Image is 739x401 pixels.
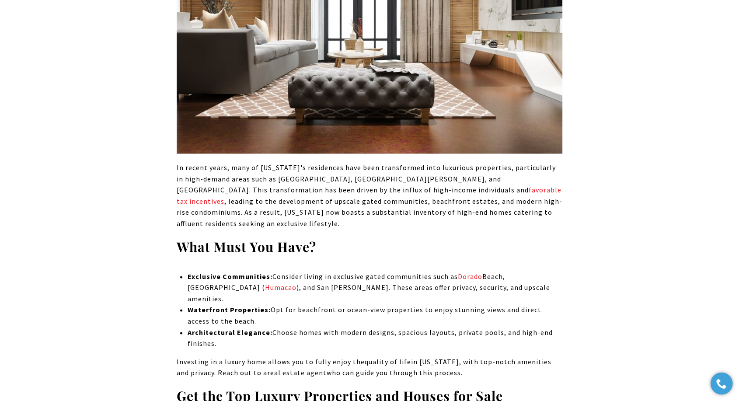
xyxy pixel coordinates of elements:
[188,328,272,337] strong: Architectural Elegance:
[327,368,463,377] span: who can guide you through this process.
[365,357,411,366] span: quality of life
[188,272,272,281] strong: Exclusive Communities:
[458,272,482,281] a: Dorado
[188,305,541,325] span: Opt for beachfront or ocean-view properties to enjoy stunning views and direct access to the beach.
[177,238,316,255] strong: What Must You Have?
[177,357,365,366] span: Investing in a luxury home allows you to fully enjoy the
[177,163,562,228] span: In recent years, many of [US_STATE]'s residences have been transformed into luxurious properties,...
[265,283,296,292] a: Humacao
[188,328,553,348] span: Choose homes with modern designs, spacious layouts, private pools, and high-end finishes.
[267,368,327,377] span: real estate agent
[177,185,561,206] a: favorable tax incentives
[188,305,271,314] strong: Waterfront Properties:
[188,272,550,303] span: Consider living in exclusive gated communities such as Beach, [GEOGRAPHIC_DATA] ( ), and San [PER...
